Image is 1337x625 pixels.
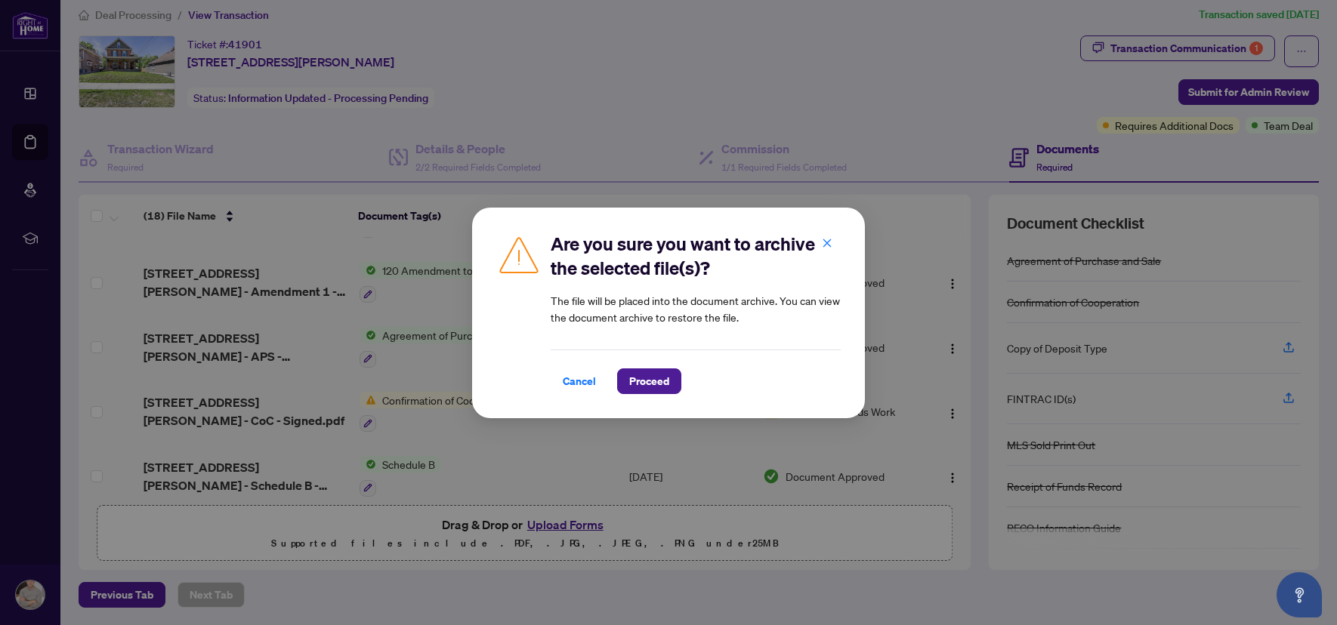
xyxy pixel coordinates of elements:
img: Caution Icon [496,232,542,277]
span: close [822,237,832,248]
span: Cancel [563,369,596,393]
span: Proceed [629,369,669,393]
article: The file will be placed into the document archive. You can view the document archive to restore t... [551,292,841,325]
button: Proceed [617,368,681,394]
button: Cancel [551,368,608,394]
h2: Are you sure you want to archive the selected file(s)? [551,232,841,280]
button: Open asap [1277,572,1322,617]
